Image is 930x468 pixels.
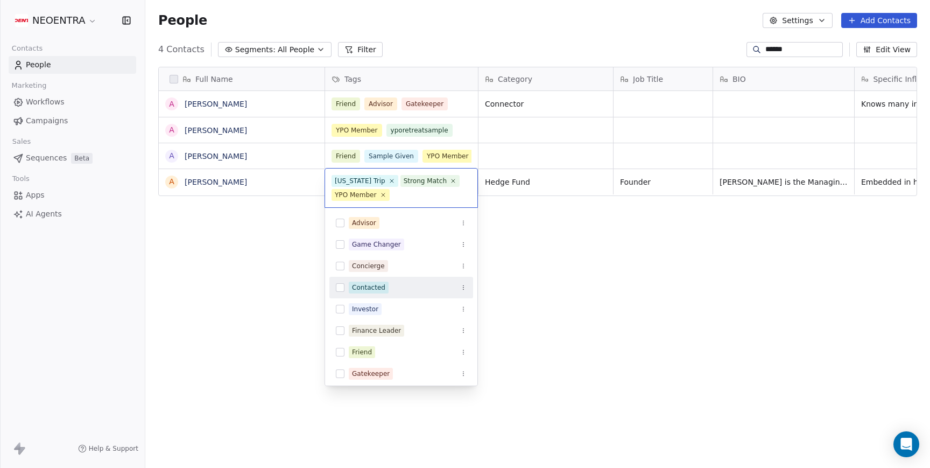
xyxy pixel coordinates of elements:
[352,347,372,357] div: Friend
[352,326,401,336] div: Finance Leader
[352,369,390,379] div: Gatekeeper
[335,176,385,186] div: [US_STATE] Trip
[352,261,385,271] div: Concierge
[352,240,401,249] div: Game Changer
[404,176,447,186] div: Strong Match
[352,283,385,292] div: Contacted
[335,190,377,200] div: YPO Member
[352,304,378,314] div: Investor
[352,218,376,228] div: Advisor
